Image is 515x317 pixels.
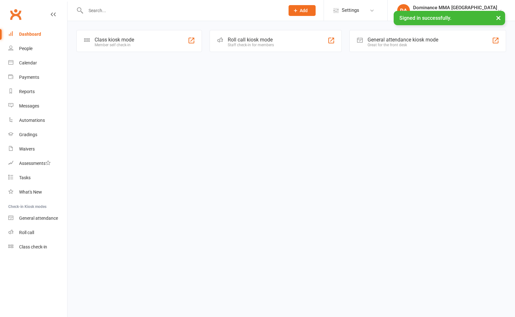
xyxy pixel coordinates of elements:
div: Automations [19,118,45,123]
div: Staff check-in for members [228,43,274,47]
div: Roll call kiosk mode [228,37,274,43]
button: × [493,11,504,25]
a: People [8,41,67,56]
a: Automations [8,113,67,128]
a: Waivers [8,142,67,156]
a: What's New [8,185,67,199]
div: Member self check-in [95,43,134,47]
div: Messages [19,103,39,108]
div: General attendance [19,216,58,221]
div: Gradings [19,132,37,137]
a: Roll call [8,225,67,240]
a: Calendar [8,56,67,70]
div: Assessments [19,161,51,166]
div: People [19,46,32,51]
div: What's New [19,189,42,195]
div: Class check-in [19,244,47,249]
div: Class kiosk mode [95,37,134,43]
div: Dominance MMA [GEOGRAPHIC_DATA] [413,11,497,16]
a: Messages [8,99,67,113]
div: Reports [19,89,35,94]
a: Clubworx [8,6,24,22]
input: Search... [84,6,280,15]
a: General attendance kiosk mode [8,211,67,225]
a: Assessments [8,156,67,171]
a: Reports [8,85,67,99]
a: Tasks [8,171,67,185]
div: DA [397,4,410,17]
a: Class kiosk mode [8,240,67,254]
div: Payments [19,75,39,80]
a: Dashboard [8,27,67,41]
div: Dominance MMA [GEOGRAPHIC_DATA] [413,5,497,11]
button: Add [289,5,316,16]
div: Waivers [19,146,35,151]
div: Calendar [19,60,37,65]
a: Payments [8,70,67,85]
div: Dashboard [19,32,41,37]
a: Gradings [8,128,67,142]
div: General attendance kiosk mode [368,37,438,43]
div: Great for the front desk [368,43,438,47]
span: Signed in successfully. [399,15,451,21]
span: Add [300,8,308,13]
div: Roll call [19,230,34,235]
span: Settings [342,3,359,18]
div: Tasks [19,175,31,180]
